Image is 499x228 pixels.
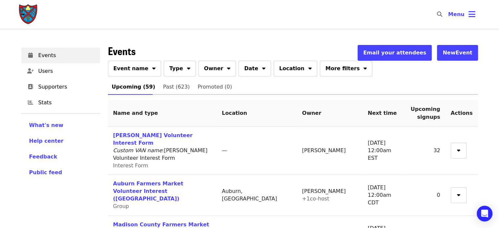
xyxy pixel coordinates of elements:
span: Location [279,65,304,73]
span: Users [38,67,95,75]
button: More filters [320,61,372,76]
span: Event name [114,65,149,73]
td: : [PERSON_NAME] Volunteer Interest Form [108,127,217,175]
td: [DATE] 12:00am EST [363,127,405,175]
th: Location [217,100,297,127]
a: What's new [29,121,92,129]
th: Owner [297,100,363,127]
button: Feedback [29,153,57,161]
i: search icon [437,11,442,17]
span: Promoted (0) [198,82,232,92]
a: Promoted (0) [194,79,236,95]
span: Supporters [38,83,95,91]
span: Events [108,43,135,58]
span: Menu [448,11,465,17]
span: More filters [325,65,360,73]
button: Type [164,61,196,76]
i: sort-down icon [152,64,156,71]
i: user-plus icon [27,68,34,74]
a: Help center [29,137,92,145]
i: sort-down icon [227,64,230,71]
input: Search [446,7,451,22]
a: Events [21,48,100,63]
i: address-book icon [28,84,33,90]
i: bars icon [468,10,475,19]
a: Users [21,63,100,79]
span: Interest Form [113,162,148,169]
a: Past (623) [159,79,194,95]
span: Stats [38,99,95,107]
div: Open Intercom Messenger [477,206,492,221]
div: Auburn, [GEOGRAPHIC_DATA] [222,188,292,203]
i: chart-bar icon [28,99,33,106]
div: 0 [411,192,440,199]
i: sort-down icon [457,191,460,197]
i: sort-down icon [457,146,460,153]
th: Actions [446,100,478,127]
a: [PERSON_NAME] Volunteer Interest Form [113,132,193,146]
i: sort-down icon [364,64,367,71]
button: Toggle account menu [443,7,481,22]
a: Supporters [21,79,100,95]
td: [PERSON_NAME] [297,127,363,175]
button: Owner [198,61,236,76]
span: Help center [29,138,64,144]
div: + 1 co-host [302,195,357,203]
a: Public feed [29,169,92,176]
a: Stats [21,95,100,111]
button: NewEvent [437,45,478,61]
i: Custom VAN name [113,147,162,154]
div: — [222,147,292,155]
span: What's new [29,122,64,128]
span: Upcoming signups [411,106,440,120]
span: Group [113,203,129,209]
a: Upcoming (59) [108,79,159,95]
button: Email your attendees [358,45,432,61]
span: Events [38,52,95,59]
td: [DATE] 12:00am CDT [363,175,405,216]
th: Name and type [108,100,217,127]
i: sort-down icon [262,64,265,71]
div: 32 [411,147,440,155]
span: Date [244,65,258,73]
span: Past (623) [163,82,190,92]
img: Society of St. Andrew - Home [19,4,38,25]
td: [PERSON_NAME] [297,175,363,216]
button: Date [239,61,271,76]
button: Location [274,61,317,76]
span: Upcoming (59) [112,82,155,92]
th: Next time [363,100,405,127]
span: Public feed [29,169,62,176]
i: sort-down icon [308,64,312,71]
i: sort-down icon [187,64,190,71]
a: Auburn Farmers Market Volunteer Interest ([GEOGRAPHIC_DATA]) [113,180,183,202]
span: Type [169,65,183,73]
span: Owner [204,65,223,73]
button: Event name [108,61,161,76]
i: calendar icon [28,52,33,58]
